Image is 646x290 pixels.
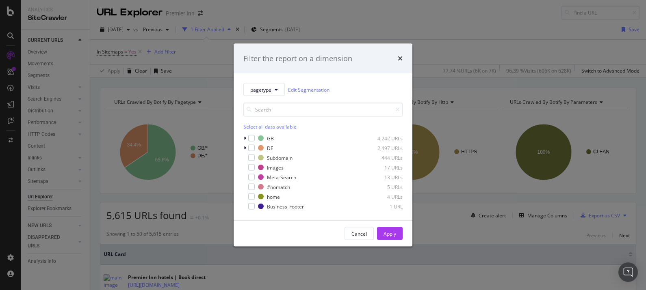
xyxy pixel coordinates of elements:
[363,164,403,171] div: 17 URLs
[345,227,374,240] button: Cancel
[363,174,403,180] div: 13 URLs
[250,86,271,93] span: pagetype
[363,193,403,200] div: 4 URLs
[243,53,352,64] div: Filter the report on a dimension
[267,164,284,171] div: Images
[363,203,403,210] div: 1 URL
[267,154,293,161] div: Subdomain
[243,103,403,117] input: Search
[384,230,396,237] div: Apply
[234,43,412,247] div: modal
[243,123,403,130] div: Select all data available
[398,53,403,64] div: times
[618,262,638,282] div: Open Intercom Messenger
[267,183,290,190] div: #nomatch
[288,85,330,94] a: Edit Segmentation
[267,144,273,151] div: DE
[267,193,280,200] div: home
[363,154,403,161] div: 444 URLs
[243,83,285,96] button: pagetype
[267,203,304,210] div: Business_Footer
[351,230,367,237] div: Cancel
[363,135,403,142] div: 4,242 URLs
[267,135,274,142] div: GB
[377,227,403,240] button: Apply
[267,174,296,180] div: Meta-Search
[363,183,403,190] div: 5 URLs
[363,144,403,151] div: 2,497 URLs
